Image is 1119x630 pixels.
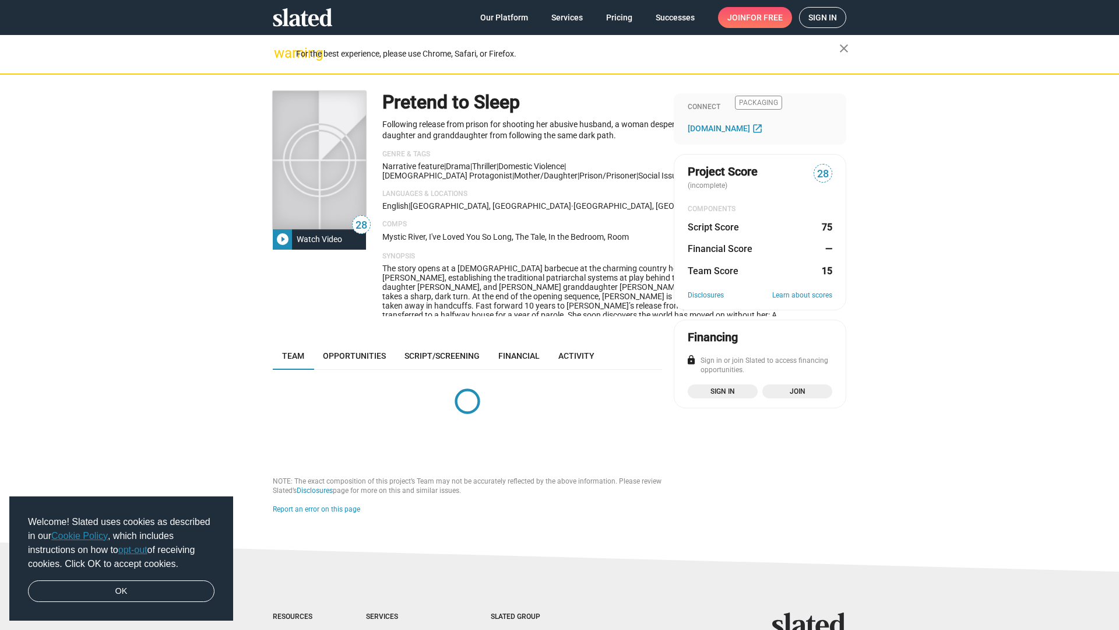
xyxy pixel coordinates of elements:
a: Activity [549,342,604,370]
span: (incomplete) [688,181,730,190]
span: Join [769,386,825,397]
span: Our Platform [480,7,528,28]
span: for free [746,7,783,28]
a: dismiss cookie message [28,580,214,603]
div: Financing [688,330,738,345]
a: Sign in [688,384,758,398]
dt: Script Score [688,221,739,233]
mat-icon: close [837,41,851,55]
span: [GEOGRAPHIC_DATA], [GEOGRAPHIC_DATA] [573,201,734,211]
button: Report an error on this page [273,505,360,514]
dd: 75 [821,221,832,233]
p: Synopsis [382,252,782,261]
a: Our Platform [471,7,537,28]
mat-icon: play_circle_filled [276,232,290,246]
div: Services [366,612,444,622]
span: English [382,201,409,211]
p: Following release from prison for shooting her abusive husband, a woman desperately seeks to prot... [382,119,782,141]
span: Sign in [695,386,751,397]
span: | [564,162,566,171]
span: | [470,162,472,171]
span: Sign in [808,8,837,27]
a: Joinfor free [718,7,792,28]
mat-icon: warning [274,46,288,60]
div: Sign in or join Slated to access financing opportunities. [688,356,832,375]
span: social issues/social worker [638,171,737,180]
a: Disclosures [688,291,724,300]
span: | [409,201,410,211]
span: 28 [814,166,832,182]
a: Successes [646,7,704,28]
div: Slated Group [491,612,570,622]
a: Team [273,342,314,370]
mat-icon: open_in_new [752,123,763,134]
a: Financial [489,342,549,370]
div: COMPONENTS [688,205,832,214]
span: | [636,171,638,180]
a: Learn about scores [772,291,832,300]
span: 28 [353,218,370,233]
span: [GEOGRAPHIC_DATA], [GEOGRAPHIC_DATA] [410,201,571,211]
p: Mystic River, I've Loved You So Long, The Tale, In the Bedroom, Room [382,232,782,243]
button: Watch Video [273,229,366,250]
a: Sign in [799,7,846,28]
dd: 15 [821,265,832,277]
dd: — [821,243,832,255]
h1: Pretend to Sleep [382,90,520,115]
span: The story opens at a [DEMOGRAPHIC_DATA] barbecue at the charming country home of [PERSON_NAME] an... [382,264,782,357]
mat-icon: lock [686,355,696,365]
span: | [578,171,579,180]
span: Activity [558,351,594,360]
span: | [444,162,446,171]
a: Script/Screening [395,342,489,370]
a: [DOMAIN_NAME] [688,121,766,135]
a: Disclosures [297,487,333,495]
p: Comps [382,220,782,229]
span: Opportunities [323,351,386,360]
div: NOTE: The exact composition of this project’s Team may not be accurately reflected by the above i... [273,477,662,496]
span: Services [551,7,583,28]
span: Team [282,351,304,360]
a: opt-out [118,545,147,555]
span: Join [727,7,783,28]
span: Financial [498,351,540,360]
span: prison/prisoner [579,171,636,180]
span: Packaging [735,96,782,110]
span: [DEMOGRAPHIC_DATA] protagonist [382,171,512,180]
div: For the best experience, please use Chrome, Safari, or Firefox. [296,46,839,62]
p: Genre & Tags [382,150,782,159]
span: · [571,201,573,211]
dt: Team Score [688,265,738,277]
span: | [512,171,514,180]
span: Successes [656,7,695,28]
dt: Financial Score [688,243,752,255]
span: Drama [446,162,470,171]
span: Narrative feature [382,162,444,171]
span: Thriller [472,162,497,171]
span: | [497,162,498,171]
div: Watch Video [292,229,347,250]
a: Join [762,384,832,398]
span: Script/Screening [404,351,480,360]
a: Services [542,7,592,28]
span: domestic violence [498,162,564,171]
span: Project Score [688,164,758,180]
div: Resources [273,612,319,622]
div: cookieconsent [9,496,233,621]
span: Pricing [606,7,632,28]
span: Welcome! Slated uses cookies as described in our , which includes instructions on how to of recei... [28,515,214,571]
span: [DOMAIN_NAME] [688,124,750,133]
a: Pricing [597,7,642,28]
span: mother/daughter [514,171,578,180]
p: Languages & Locations [382,190,782,199]
a: Opportunities [314,342,395,370]
a: Cookie Policy [51,531,108,541]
